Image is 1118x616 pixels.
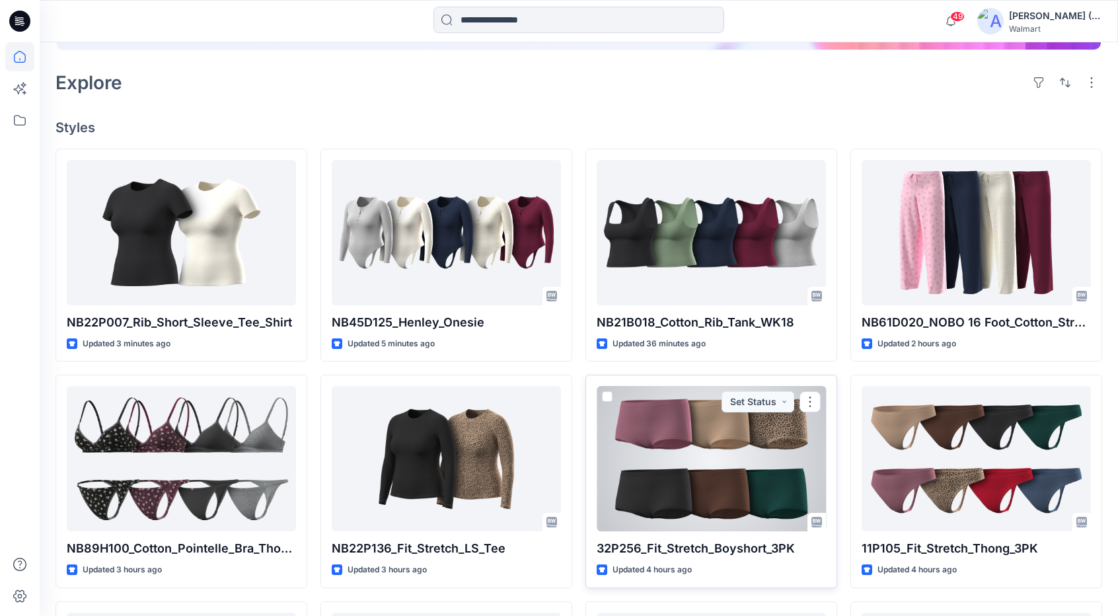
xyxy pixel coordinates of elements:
[877,337,956,351] p: Updated 2 hours ago
[56,120,1102,135] h4: Styles
[862,386,1091,531] a: 11P105_Fit_Stretch_Thong_3PK
[67,313,296,332] p: NB22P007_Rib_Short_Sleeve_Tee_Shirt
[862,539,1091,558] p: 11P105_Fit_Stretch_Thong_3PK
[877,563,957,577] p: Updated 4 hours ago
[862,160,1091,305] a: NB61D020_NOBO 16 Foot_Cotton_Straight_Leg_Pant2
[67,386,296,531] a: NB89H100_Cotton_Pointelle_Bra_Thong_Set
[1009,24,1101,34] div: Walmart
[613,563,692,577] p: Updated 4 hours ago
[332,313,561,332] p: NB45D125_Henley_Onesie
[67,160,296,305] a: NB22P007_Rib_Short_Sleeve_Tee_Shirt
[56,72,122,93] h2: Explore
[83,563,162,577] p: Updated 3 hours ago
[862,313,1091,332] p: NB61D020_NOBO 16 Foot_Cotton_Straight_Leg_Pant2
[977,8,1004,34] img: avatar
[83,337,170,351] p: Updated 3 minutes ago
[613,337,706,351] p: Updated 36 minutes ago
[67,539,296,558] p: NB89H100_Cotton_Pointelle_Bra_Thong_Set
[597,313,826,332] p: NB21B018_Cotton_Rib_Tank_WK18
[597,160,826,305] a: NB21B018_Cotton_Rib_Tank_WK18
[332,386,561,531] a: NB22P136_Fit_Stretch_LS_Tee
[332,539,561,558] p: NB22P136_Fit_Stretch_LS_Tee
[332,160,561,305] a: NB45D125_Henley_Onesie
[348,337,435,351] p: Updated 5 minutes ago
[597,386,826,531] a: 32P256_Fit_Stretch_Boyshort_3PK
[950,11,965,22] span: 49
[348,563,427,577] p: Updated 3 hours ago
[597,539,826,558] p: 32P256_Fit_Stretch_Boyshort_3PK
[1009,8,1101,24] div: [PERSON_NAME] (Delta Galil)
